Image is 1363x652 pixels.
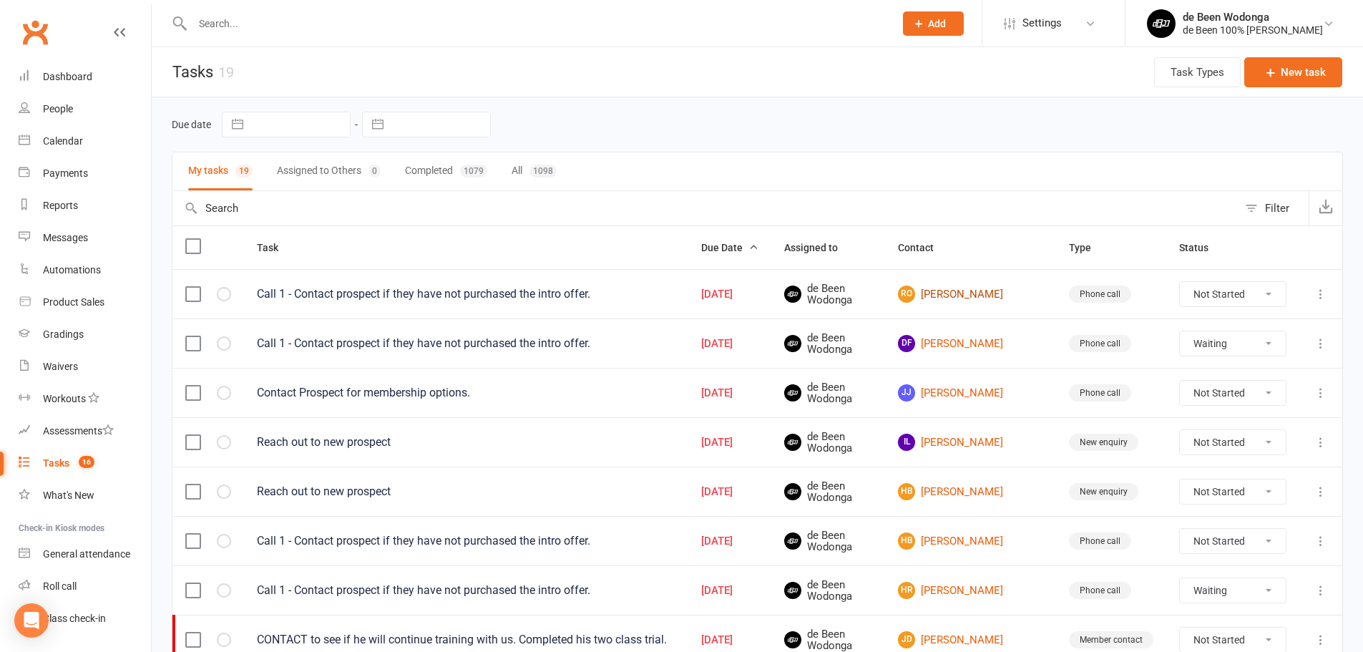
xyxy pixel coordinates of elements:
img: de Been Wodonga [784,286,801,303]
div: Reports [43,200,78,211]
div: [DATE] [701,535,758,548]
button: Task Types [1154,57,1241,87]
div: Open Intercom Messenger [14,603,49,638]
button: Completed1079 [405,152,487,190]
img: de Been Wodonga [784,483,801,500]
div: What's New [43,490,94,501]
a: Waivers [19,351,151,383]
span: de Been Wodonga [784,381,872,405]
a: HB[PERSON_NAME] [898,483,1043,500]
div: Call 1 - Contact prospect if they have not purchased the intro offer. [257,287,675,301]
div: Payments [43,167,88,179]
button: Status [1179,239,1224,256]
div: [DATE] [701,338,758,350]
span: Type [1069,242,1107,253]
div: de Been Wodonga [1183,11,1323,24]
span: Status [1179,242,1224,253]
div: General attendance [43,548,130,560]
span: HB [898,532,915,550]
a: RO[PERSON_NAME] [898,286,1043,303]
div: Call 1 - Contact prospect if they have not purchased the intro offer. [257,336,675,351]
input: Search [172,191,1238,225]
span: Task [257,242,294,253]
a: HB[PERSON_NAME] [898,532,1043,550]
button: Add [903,11,964,36]
button: Assigned to [784,239,854,256]
a: JJ[PERSON_NAME] [898,384,1043,402]
span: de Been Wodonga [784,579,872,603]
div: Phone call [1069,582,1131,599]
span: RO [898,286,915,303]
button: Task [257,239,294,256]
img: de Been Wodonga [784,631,801,648]
div: Phone call [1069,335,1131,352]
div: [DATE] [701,486,758,498]
div: Call 1 - Contact prospect if they have not purchased the intro offer. [257,583,675,598]
div: Waivers [43,361,78,372]
button: Type [1069,239,1107,256]
button: Assigned to Others0 [277,152,381,190]
a: What's New [19,480,151,512]
div: de Been 100% [PERSON_NAME] [1183,24,1323,37]
div: Phone call [1069,286,1131,303]
span: de Been Wodonga [784,431,872,454]
button: Filter [1238,191,1309,225]
div: Class check-in [43,613,106,624]
span: Contact [898,242,949,253]
div: Gradings [43,329,84,340]
span: HR [898,582,915,599]
span: 16 [79,456,94,468]
div: Member contact [1069,631,1153,648]
a: Gradings [19,318,151,351]
div: [DATE] [701,387,758,399]
a: Payments [19,157,151,190]
a: Class kiosk mode [19,603,151,635]
span: de Been Wodonga [784,628,872,652]
input: Search... [188,14,884,34]
a: HR[PERSON_NAME] [898,582,1043,599]
div: Tasks [43,457,69,469]
span: JJ [898,384,915,402]
div: Reach out to new prospect [257,435,675,449]
a: Automations [19,254,151,286]
div: Filter [1265,200,1289,217]
div: [DATE] [701,585,758,597]
span: Add [928,18,946,29]
h1: Tasks [152,47,234,97]
a: IL[PERSON_NAME] [898,434,1043,451]
span: Due Date [701,242,758,253]
div: Reach out to new prospect [257,485,675,499]
span: DF [898,335,915,352]
span: Assigned to [784,242,854,253]
label: Due date [172,119,211,130]
a: Assessments [19,415,151,447]
div: Roll call [43,580,77,592]
div: 19 [235,165,253,177]
span: de Been Wodonga [784,332,872,356]
span: JD [898,631,915,648]
span: IL [898,434,915,451]
a: Roll call [19,570,151,603]
button: My tasks19 [188,152,253,190]
div: [DATE] [701,288,758,301]
div: 1098 [529,165,557,177]
div: 0 [368,165,381,177]
a: Product Sales [19,286,151,318]
div: Calendar [43,135,83,147]
div: 1079 [460,165,487,177]
a: General attendance kiosk mode [19,538,151,570]
div: Product Sales [43,296,104,308]
div: Dashboard [43,71,92,82]
img: de Been Wodonga [784,434,801,451]
div: Automations [43,264,101,276]
div: CONTACT to see if he will continue training with us. Completed his two class trial. [257,633,675,647]
div: Phone call [1069,384,1131,402]
button: Contact [898,239,949,256]
a: Workouts [19,383,151,415]
a: DF[PERSON_NAME] [898,335,1043,352]
div: Assessments [43,425,114,437]
a: People [19,93,151,125]
button: Due Date [701,239,758,256]
button: All1098 [512,152,557,190]
div: [DATE] [701,634,758,646]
